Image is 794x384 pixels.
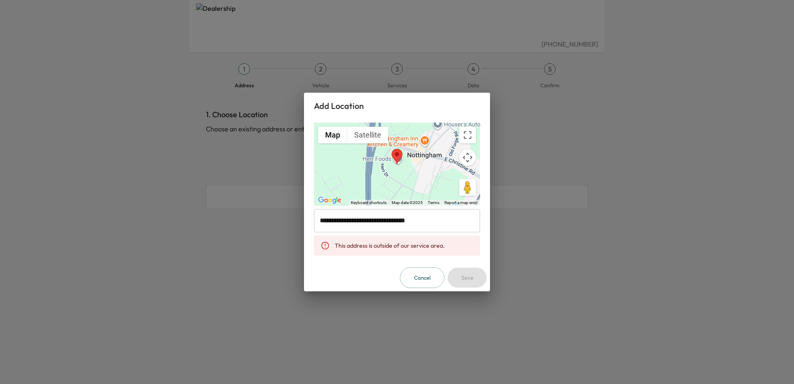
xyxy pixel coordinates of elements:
[316,195,343,206] a: Open this area in Google Maps (opens a new window)
[400,267,444,288] button: Cancel
[444,200,478,205] a: Report a map error
[392,200,423,205] span: Map data ©2025
[428,200,439,205] a: Terms (opens in new tab)
[347,127,388,143] button: Show satellite imagery
[335,238,445,253] div: This address is outside of our service area.
[316,195,343,206] img: Google
[351,200,387,206] button: Keyboard shortcuts
[459,179,476,196] button: Drag Pegman onto the map to open Street View
[459,127,476,143] button: Toggle fullscreen view
[318,127,347,143] button: Show street map
[304,93,490,119] h2: Add Location
[459,149,476,166] button: Map camera controls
